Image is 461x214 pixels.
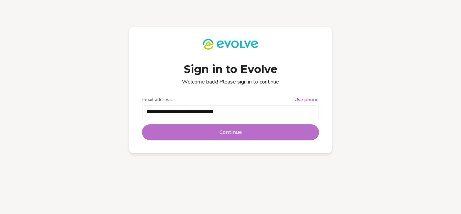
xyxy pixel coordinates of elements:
[203,39,258,50] img: Evolve
[219,129,242,136] span: Continue
[142,125,319,140] button: Continue
[142,78,319,86] p: Welcome back! Please sign in to continue
[142,62,319,77] h1: Sign in to Evolve
[142,96,172,103] label: Email address
[295,96,319,103] a: Use phone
